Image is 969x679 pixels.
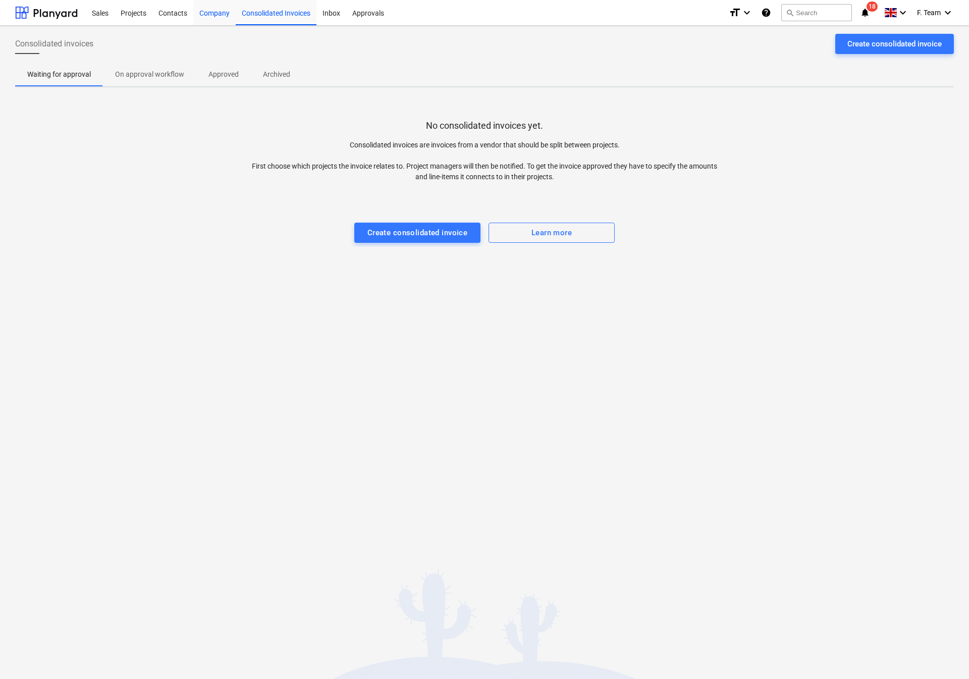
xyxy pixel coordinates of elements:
i: Knowledge base [761,7,771,19]
div: Create consolidated invoice [847,37,942,50]
span: F. Team [917,9,941,17]
i: format_size [729,7,741,19]
p: Archived [263,69,290,80]
button: Search [781,4,852,21]
i: notifications [860,7,870,19]
span: 18 [867,2,878,12]
i: keyboard_arrow_down [942,7,954,19]
span: search [786,9,794,17]
div: Learn more [531,226,572,239]
p: Consolidated invoices are invoices from a vendor that should be split between projects. First cho... [250,140,719,182]
i: keyboard_arrow_down [741,7,753,19]
p: Waiting for approval [27,69,91,80]
button: Learn more [489,223,615,243]
p: No consolidated invoices yet. [426,120,543,132]
p: On approval workflow [115,69,184,80]
button: Create consolidated invoice [835,34,954,54]
i: keyboard_arrow_down [897,7,909,19]
iframe: Chat Widget [919,631,969,679]
span: Consolidated invoices [15,38,93,50]
p: Approved [208,69,239,80]
button: Create consolidated invoice [354,223,480,243]
div: Create consolidated invoice [367,226,468,239]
